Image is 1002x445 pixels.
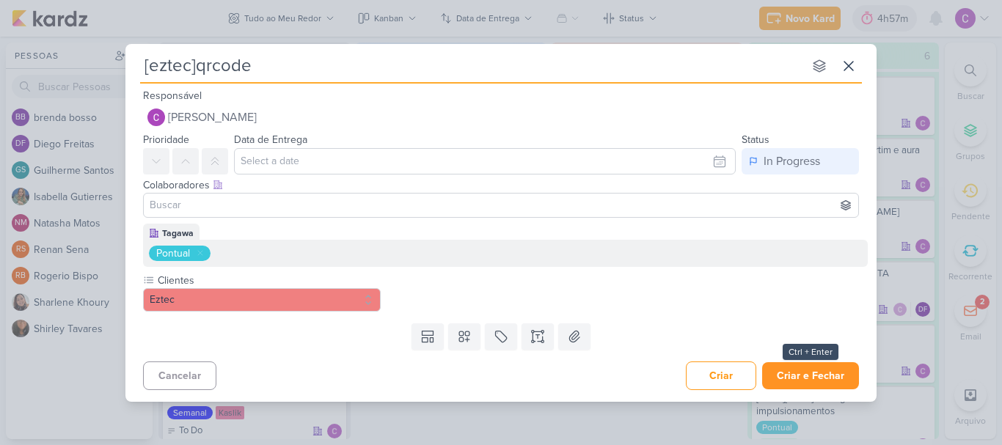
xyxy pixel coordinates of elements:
button: Criar [686,361,756,390]
button: In Progress [742,148,859,174]
div: In Progress [764,152,820,170]
div: Pontual [156,246,190,261]
div: Ctrl + Enter [783,344,838,360]
button: Eztec [143,288,381,312]
label: Clientes [156,273,381,288]
label: Status [742,133,769,146]
button: Cancelar [143,361,216,390]
input: Kard Sem Título [140,53,803,79]
label: Responsável [143,89,202,102]
label: Prioridade [143,133,189,146]
label: Data de Entrega [234,133,307,146]
input: Select a date [234,148,736,174]
div: Tagawa [162,227,194,240]
span: [PERSON_NAME] [168,109,257,126]
div: Colaboradores [143,177,859,193]
button: [PERSON_NAME] [143,104,859,130]
img: Carlos Lima [147,109,165,126]
input: Buscar [147,196,855,214]
button: Criar e Fechar [762,362,859,389]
